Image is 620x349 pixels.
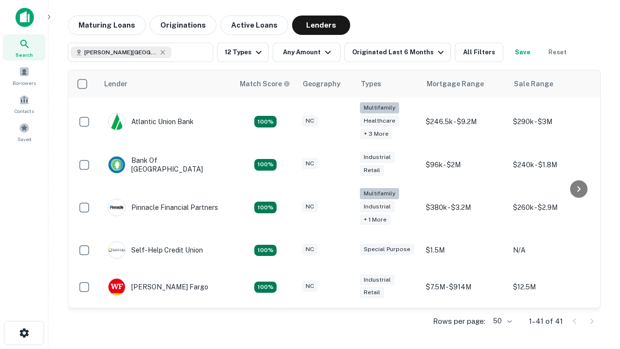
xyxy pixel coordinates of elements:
[508,183,595,232] td: $260k - $2.9M
[108,279,125,295] img: picture
[421,183,508,232] td: $380k - $3.2M
[292,16,350,35] button: Lenders
[507,43,538,62] button: Save your search to get updates of matches that match your search criteria.
[344,43,451,62] button: Originated Last 6 Months
[254,159,277,171] div: Matching Properties: 15, hasApolloMatch: undefined
[108,156,224,174] div: Bank Of [GEOGRAPHIC_DATA]
[360,244,414,255] div: Special Purpose
[508,269,595,305] td: $12.5M
[508,232,595,269] td: N/A
[108,157,125,173] img: picture
[150,16,217,35] button: Originations
[98,70,234,97] th: Lender
[108,199,125,216] img: picture
[108,113,125,130] img: picture
[529,316,563,327] p: 1–41 of 41
[360,102,399,113] div: Multifamily
[360,287,384,298] div: Retail
[108,113,194,130] div: Atlantic Union Bank
[3,91,46,117] a: Contacts
[360,188,399,199] div: Multifamily
[13,79,36,87] span: Borrowers
[254,116,277,127] div: Matching Properties: 14, hasApolloMatch: undefined
[421,70,508,97] th: Mortgage Range
[254,245,277,256] div: Matching Properties: 11, hasApolloMatch: undefined
[303,78,341,90] div: Geography
[297,70,355,97] th: Geography
[3,63,46,89] a: Borrowers
[108,199,218,216] div: Pinnacle Financial Partners
[240,79,288,89] h6: Match Score
[68,16,146,35] button: Maturing Loans
[508,70,595,97] th: Sale Range
[421,269,508,305] td: $7.5M - $914M
[84,48,157,57] span: [PERSON_NAME][GEOGRAPHIC_DATA], [GEOGRAPHIC_DATA]
[355,70,421,97] th: Types
[108,242,125,258] img: picture
[572,240,620,287] iframe: Chat Widget
[360,274,395,286] div: Industrial
[508,97,595,146] td: $290k - $3M
[455,43,503,62] button: All Filters
[254,202,277,213] div: Matching Properties: 24, hasApolloMatch: undefined
[433,316,485,327] p: Rows per page:
[360,128,392,140] div: + 3 more
[360,165,384,176] div: Retail
[542,43,573,62] button: Reset
[108,278,208,296] div: [PERSON_NAME] Fargo
[421,146,508,183] td: $96k - $2M
[234,70,297,97] th: Capitalize uses an advanced AI algorithm to match your search with the best lender. The match sco...
[254,282,277,293] div: Matching Properties: 15, hasApolloMatch: undefined
[427,78,484,90] div: Mortgage Range
[3,34,46,61] a: Search
[360,115,399,127] div: Healthcare
[489,314,513,328] div: 50
[421,97,508,146] td: $246.5k - $9.2M
[240,79,290,89] div: Capitalize uses an advanced AI algorithm to match your search with the best lender. The match sco...
[17,135,31,143] span: Saved
[360,214,390,225] div: + 1 more
[108,241,203,259] div: Self-help Credit Union
[361,78,381,90] div: Types
[15,107,34,115] span: Contacts
[302,158,318,169] div: NC
[302,201,318,212] div: NC
[302,244,318,255] div: NC
[217,43,269,62] button: 12 Types
[273,43,341,62] button: Any Amount
[421,232,508,269] td: $1.5M
[220,16,288,35] button: Active Loans
[104,78,127,90] div: Lender
[15,51,33,59] span: Search
[508,146,595,183] td: $240k - $1.8M
[3,119,46,145] a: Saved
[15,8,34,27] img: capitalize-icon.png
[514,78,553,90] div: Sale Range
[352,47,447,58] div: Originated Last 6 Months
[302,281,318,292] div: NC
[360,152,395,163] div: Industrial
[360,201,395,212] div: Industrial
[302,115,318,127] div: NC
